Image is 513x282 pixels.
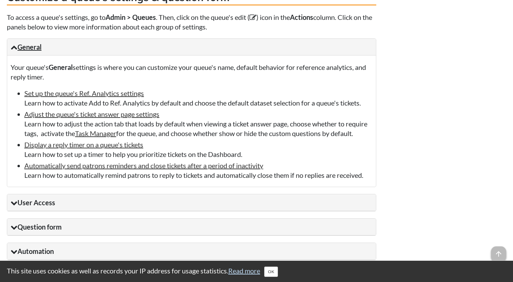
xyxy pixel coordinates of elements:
[106,13,156,21] strong: Admin > Queues
[75,129,116,137] a: Task Manager
[24,140,143,149] a: Display a reply timer on a queue's tickets
[228,267,260,275] a: Read more
[491,247,506,255] a: arrow_upward
[7,219,376,235] summary: Question form
[24,161,263,170] a: Automatically send patrons reminders and close tickets after a period of inactivity
[7,12,376,32] p: To access a queue's settings, go to . Then, click on the queue's edit ( ) icon in the column. Cli...
[49,63,73,71] strong: General
[7,194,376,211] summary: User Access
[11,62,372,82] p: Your queue's settings is where you can customize your queue's name, default behavior for referenc...
[491,246,506,261] span: arrow_upward
[290,13,313,21] strong: Actions
[24,89,144,97] a: Set up the queue's Ref. Analytics settings
[24,110,159,118] a: Adjust the queue's ticket answer page settings
[24,161,372,180] li: Learn how to automatically remind patrons to reply to tickets and automatically close them if no ...
[24,109,372,138] li: Learn how to adjust the action tab that loads by default when viewing a ticket answer page, choos...
[7,243,376,260] summary: Automation
[24,88,372,108] li: Learn how to activate Add to Ref. Analytics by default and choose the default dataset selection f...
[264,267,278,277] button: Close
[24,140,372,159] li: Learn how to set up a timer to help you prioritize tickets on the Dashboard.
[7,39,376,56] summary: General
